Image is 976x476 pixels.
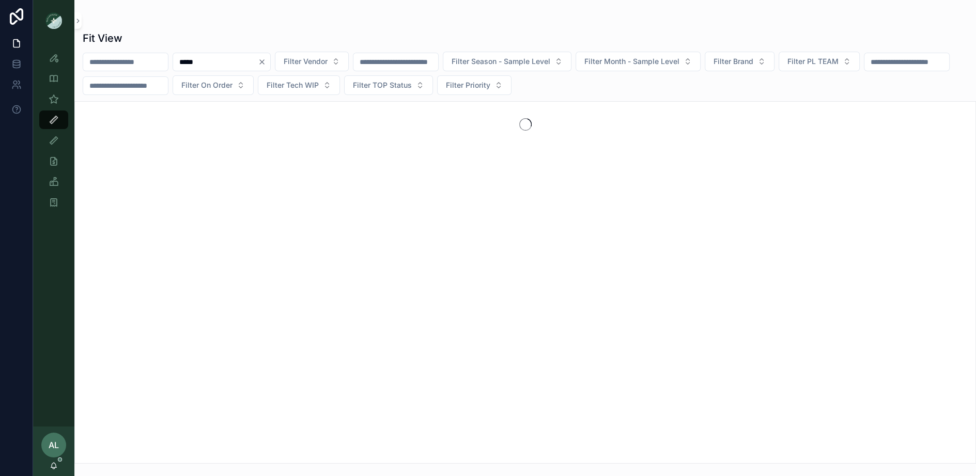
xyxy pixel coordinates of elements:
[275,52,349,71] button: Select Button
[173,75,254,95] button: Select Button
[49,439,59,451] span: AL
[714,56,753,67] span: Filter Brand
[446,80,490,90] span: Filter Priority
[584,56,679,67] span: Filter Month - Sample Level
[452,56,550,67] span: Filter Season - Sample Level
[353,80,412,90] span: Filter TOP Status
[258,58,270,66] button: Clear
[787,56,839,67] span: Filter PL TEAM
[443,52,571,71] button: Select Button
[181,80,233,90] span: Filter On Order
[779,52,860,71] button: Select Button
[344,75,433,95] button: Select Button
[576,52,701,71] button: Select Button
[45,12,62,29] img: App logo
[258,75,340,95] button: Select Button
[33,41,74,426] div: scrollable content
[437,75,512,95] button: Select Button
[267,80,319,90] span: Filter Tech WIP
[83,31,122,45] h1: Fit View
[705,52,774,71] button: Select Button
[284,56,328,67] span: Filter Vendor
